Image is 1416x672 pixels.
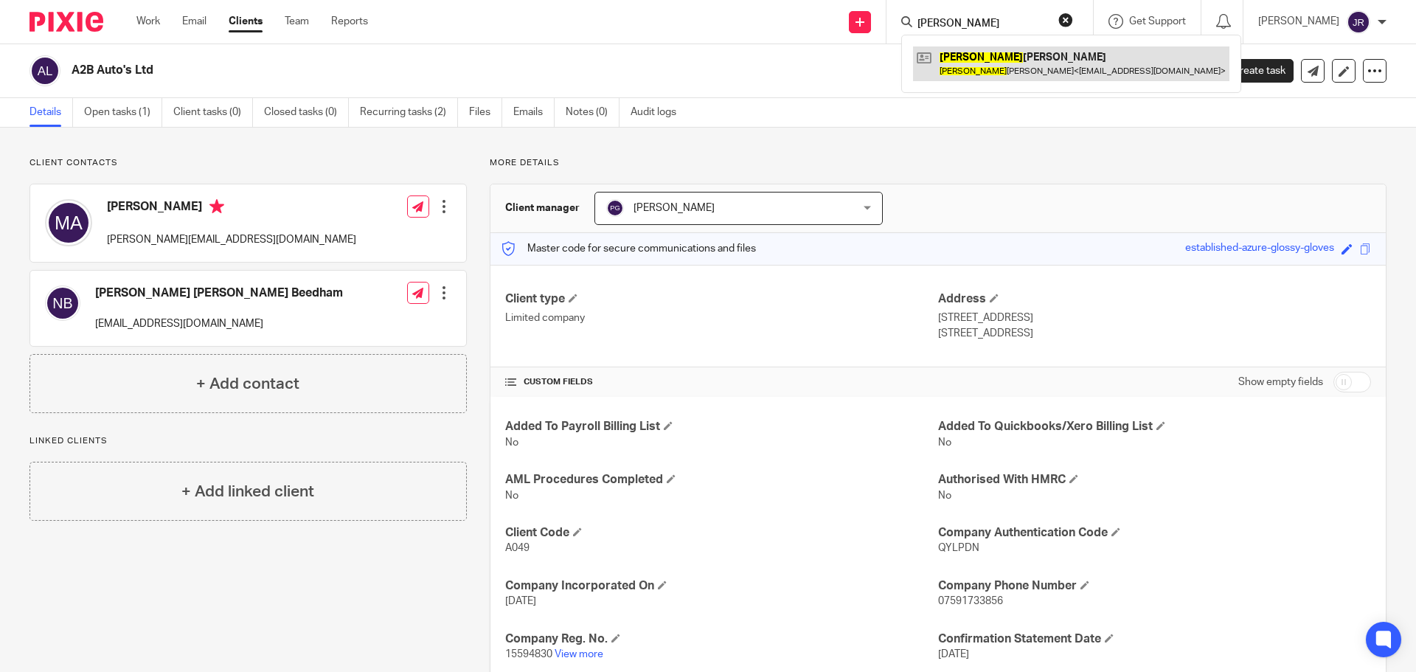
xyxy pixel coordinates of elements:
p: [EMAIL_ADDRESS][DOMAIN_NAME] [95,316,343,331]
a: Reports [331,14,368,29]
i: Primary [209,199,224,214]
span: 07591733856 [938,596,1003,606]
input: Search [916,18,1049,31]
h4: Confirmation Statement Date [938,631,1371,647]
h4: + Add linked client [181,480,314,503]
label: Show empty fields [1238,375,1323,389]
h4: AML Procedures Completed [505,472,938,488]
p: Client contacts [29,157,467,169]
a: Files [469,98,502,127]
span: No [938,491,951,501]
span: No [505,437,518,448]
img: Pixie [29,12,103,32]
a: Client tasks (0) [173,98,253,127]
a: Email [182,14,206,29]
span: [DATE] [938,649,969,659]
p: Limited company [505,311,938,325]
a: Emails [513,98,555,127]
img: svg%3E [45,199,92,246]
a: Notes (0) [566,98,619,127]
a: View more [555,649,603,659]
span: Get Support [1129,16,1186,27]
a: Recurring tasks (2) [360,98,458,127]
h4: Company Authentication Code [938,525,1371,541]
h4: + Add contact [196,373,299,395]
a: Details [29,98,73,127]
span: [DATE] [505,596,536,606]
a: Work [136,14,160,29]
p: [STREET_ADDRESS] [938,311,1371,325]
h4: CUSTOM FIELDS [505,376,938,388]
span: No [505,491,518,501]
h4: Added To Quickbooks/Xero Billing List [938,419,1371,434]
h4: Authorised With HMRC [938,472,1371,488]
h4: Company Incorporated On [505,578,938,594]
span: [PERSON_NAME] [634,203,715,213]
a: Open tasks (1) [84,98,162,127]
h4: Company Phone Number [938,578,1371,594]
h4: Company Reg. No. [505,631,938,647]
a: Create task [1208,59,1294,83]
h3: Client manager [505,201,580,215]
span: No [938,437,951,448]
a: Audit logs [631,98,687,127]
a: Clients [229,14,263,29]
p: [PERSON_NAME][EMAIL_ADDRESS][DOMAIN_NAME] [107,232,356,247]
h4: Client type [505,291,938,307]
div: established-azure-glossy-gloves [1185,240,1334,257]
p: [PERSON_NAME] [1258,14,1339,29]
h4: Address [938,291,1371,307]
span: QYLPDN [938,543,979,553]
a: Closed tasks (0) [264,98,349,127]
h4: Added To Payroll Billing List [505,419,938,434]
h2: A2B Auto's Ltd [72,63,963,78]
img: svg%3E [45,285,80,321]
p: More details [490,157,1386,169]
span: 15594830 [505,649,552,659]
p: Master code for secure communications and files [502,241,756,256]
h4: Client Code [505,525,938,541]
h4: [PERSON_NAME] [107,199,356,218]
img: svg%3E [606,199,624,217]
h4: [PERSON_NAME] [PERSON_NAME] Beedham [95,285,343,301]
p: [STREET_ADDRESS] [938,326,1371,341]
a: Team [285,14,309,29]
button: Clear [1058,13,1073,27]
img: svg%3E [29,55,60,86]
span: A049 [505,543,530,553]
p: Linked clients [29,435,467,447]
img: svg%3E [1347,10,1370,34]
